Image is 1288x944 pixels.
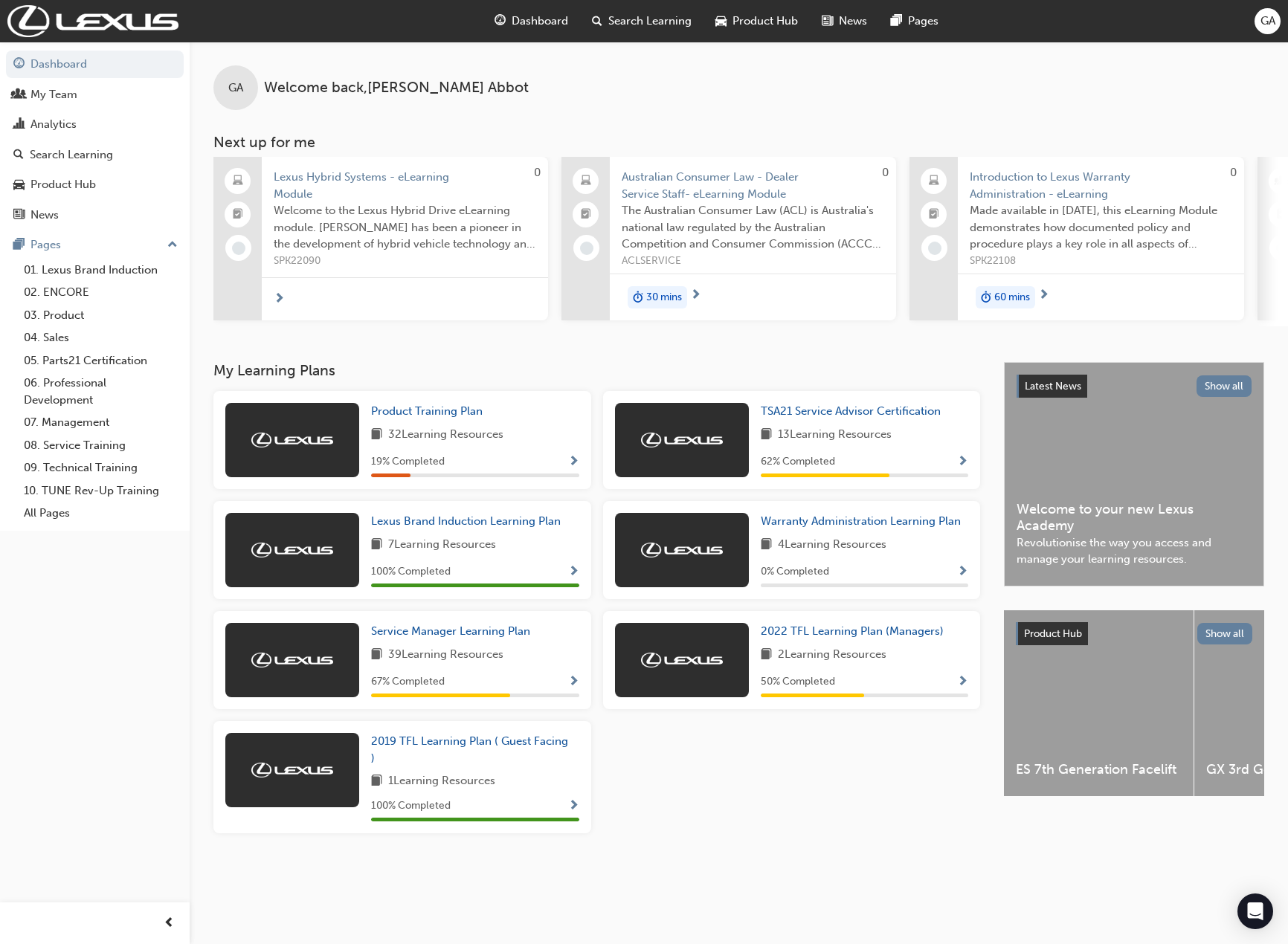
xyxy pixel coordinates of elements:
span: laptop-icon [581,172,591,191]
a: car-iconProduct Hub [703,6,810,36]
span: 100 % Completed [371,798,451,815]
span: Product Hub [732,13,798,30]
a: ES 7th Generation Facelift [1004,610,1194,796]
span: Product Hub [1024,627,1082,640]
span: 32 Learning Resources [388,426,503,444]
span: book-icon [371,426,382,444]
span: learningRecordVerb_NONE-icon [580,242,593,255]
div: Pages [30,236,61,253]
span: news-icon [13,209,25,222]
span: car-icon [13,178,25,192]
span: News [839,13,867,30]
button: Show Progress [568,797,579,815]
span: guage-icon [13,58,25,71]
span: guage-icon [495,12,506,30]
span: 0 [882,166,889,179]
span: The Australian Consumer Law (ACL) is Australia's national law regulated by the Australian Competi... [622,202,884,253]
span: search-icon [592,12,602,30]
a: All Pages [18,502,184,525]
img: Trak [641,543,723,557]
span: people-icon [13,88,25,102]
a: Service Manager Learning Plan [371,623,536,640]
img: Trak [251,543,333,557]
button: GA [1255,8,1281,34]
span: Latest News [1025,380,1081,392]
span: booktick-icon [581,205,591,224]
span: Service Manager Learning Plan [371,624,530,638]
span: Dashboard [512,13,568,30]
span: 0 [1230,166,1237,179]
a: Product HubShow all [1016,622,1252,646]
a: pages-iconPages [879,6,950,36]
a: 07. Management [18,411,184,434]
span: Warranty Administration Learning Plan [761,514,961,528]
button: Show Progress [568,453,579,471]
a: 05. Parts21 Certification [18,349,184,372]
img: Trak [641,433,723,447]
div: Open Intercom Messenger [1237,893,1273,929]
div: Product Hub [30,176,96,193]
a: guage-iconDashboard [483,6,580,36]
a: 10. TUNE Rev-Up Training [18,479,184,502]
img: Trak [7,5,178,37]
img: Trak [251,433,333,447]
span: book-icon [371,646,382,665]
a: 2019 TFL Learning Plan ( Guest Facing ) [371,733,579,766]
span: laptop-icon [929,172,939,191]
span: Pages [908,13,938,30]
span: 30 mins [646,289,682,306]
a: My Team [6,81,184,109]
button: DashboardMy TeamAnalyticsSearch LearningProduct HubNews [6,48,184,231]
button: Pages [6,231,184,259]
a: news-iconNews [810,6,879,36]
span: 2022 TFL Learning Plan (Managers) [761,624,944,638]
span: TSA21 Service Advisor Certification [761,404,941,418]
span: next-icon [274,293,285,306]
a: 0Introduction to Lexus Warranty Administration - eLearningMade available in [DATE], this eLearnin... [909,157,1244,320]
a: 08. Service Training [18,434,184,457]
a: 03. Product [18,304,184,327]
span: Show Progress [957,676,968,689]
span: 100 % Completed [371,563,451,581]
span: Made available in [DATE], this eLearning Module demonstrates how documented policy and procedure ... [970,202,1232,253]
span: book-icon [761,536,772,555]
a: Search Learning [6,141,184,169]
button: Show Progress [957,673,968,691]
a: 04. Sales [18,326,184,349]
a: 09. Technical Training [18,456,184,479]
span: Show Progress [957,456,968,469]
span: Show Progress [957,566,968,579]
a: Product Training Plan [371,403,489,420]
button: Show all [1197,623,1253,644]
img: Trak [251,653,333,667]
span: search-icon [13,149,24,162]
span: 13 Learning Resources [778,426,892,444]
span: people-icon [1277,172,1287,191]
span: Welcome to the Lexus Hybrid Drive eLearning module. [PERSON_NAME] has been a pioneer in the devel... [274,202,536,253]
span: Show Progress [568,676,579,689]
a: Analytics [6,111,184,138]
span: Show Progress [568,566,579,579]
div: My Team [30,86,77,103]
a: 0Australian Consumer Law - Dealer Service Staff- eLearning ModuleThe Australian Consumer Law (ACL... [561,157,896,320]
span: book-icon [371,536,382,555]
button: Show Progress [568,563,579,581]
span: 50 % Completed [761,673,835,691]
div: Search Learning [30,146,113,164]
button: Show Progress [568,673,579,691]
span: book-icon [761,426,772,444]
span: 7 Learning Resources [388,536,496,555]
a: News [6,201,184,229]
span: Introduction to Lexus Warranty Administration - eLearning [970,169,1232,202]
span: book-icon [371,772,382,791]
span: 62 % Completed [761,453,835,471]
span: SPK22090 [274,253,536,270]
span: ES 7th Generation Facelift [1016,761,1182,778]
span: duration-icon [981,288,991,307]
span: GA [1260,13,1275,30]
span: 2019 TFL Learning Plan ( Guest Facing ) [371,734,568,765]
span: Australian Consumer Law - Dealer Service Staff- eLearning Module [622,169,884,202]
a: Dashboard [6,51,184,78]
span: booktick-icon [929,205,939,224]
